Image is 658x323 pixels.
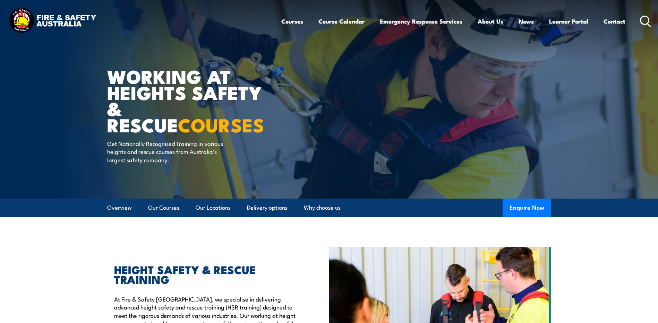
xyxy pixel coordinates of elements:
[519,12,534,30] a: News
[549,12,588,30] a: Learner Portal
[604,12,625,30] a: Contact
[107,139,234,164] p: Get Nationally Recognised Training in various heights and rescue courses from Australia’s largest...
[178,110,264,139] strong: COURSES
[247,199,288,217] a: Delivery options
[318,12,365,30] a: Course Calendar
[114,264,297,284] h2: HEIGHT SAFETY & RESCUE TRAINING
[148,199,179,217] a: Our Courses
[478,12,503,30] a: About Us
[107,68,279,133] h1: WORKING AT HEIGHTS SAFETY & RESCUE
[304,199,341,217] a: Why choose us
[503,199,551,217] button: Enquire Now
[380,12,462,30] a: Emergency Response Services
[281,12,303,30] a: Courses
[107,199,132,217] a: Overview
[196,199,231,217] a: Our Locations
